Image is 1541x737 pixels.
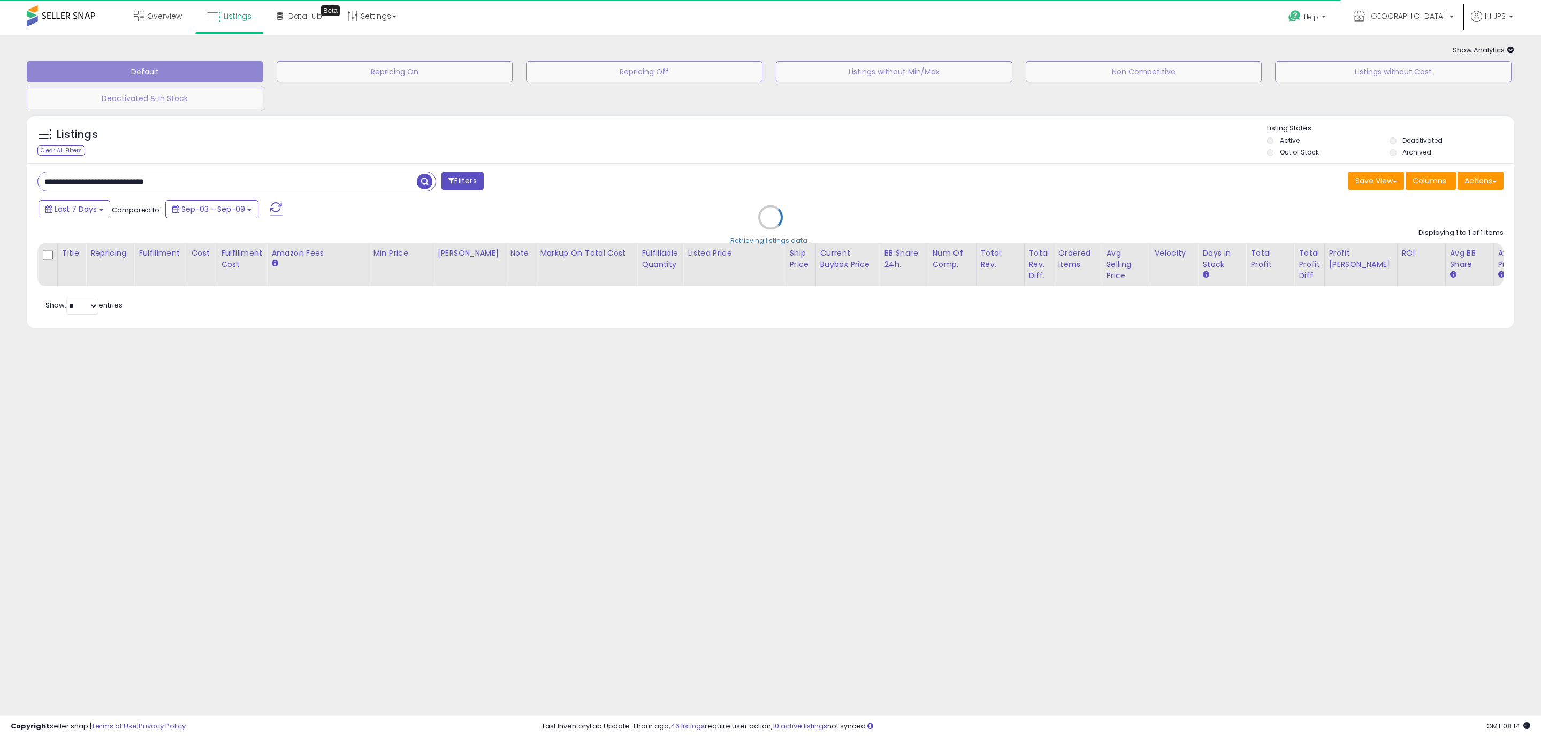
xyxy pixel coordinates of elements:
[277,61,513,82] button: Repricing On
[1026,61,1262,82] button: Non Competitive
[321,5,340,16] div: Tooltip anchor
[147,11,182,21] span: Overview
[776,61,1012,82] button: Listings without Min/Max
[1368,11,1446,21] span: [GEOGRAPHIC_DATA]
[1485,11,1506,21] span: Hi JPS
[1453,45,1514,55] span: Show Analytics
[1288,10,1301,23] i: Get Help
[224,11,251,21] span: Listings
[1280,2,1337,35] a: Help
[27,61,263,82] button: Default
[526,61,762,82] button: Repricing Off
[288,11,322,21] span: DataHub
[730,236,811,245] div: Retrieving listings data..
[1304,12,1318,21] span: Help
[1471,11,1513,35] a: Hi JPS
[27,88,263,109] button: Deactivated & In Stock
[1275,61,1512,82] button: Listings without Cost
